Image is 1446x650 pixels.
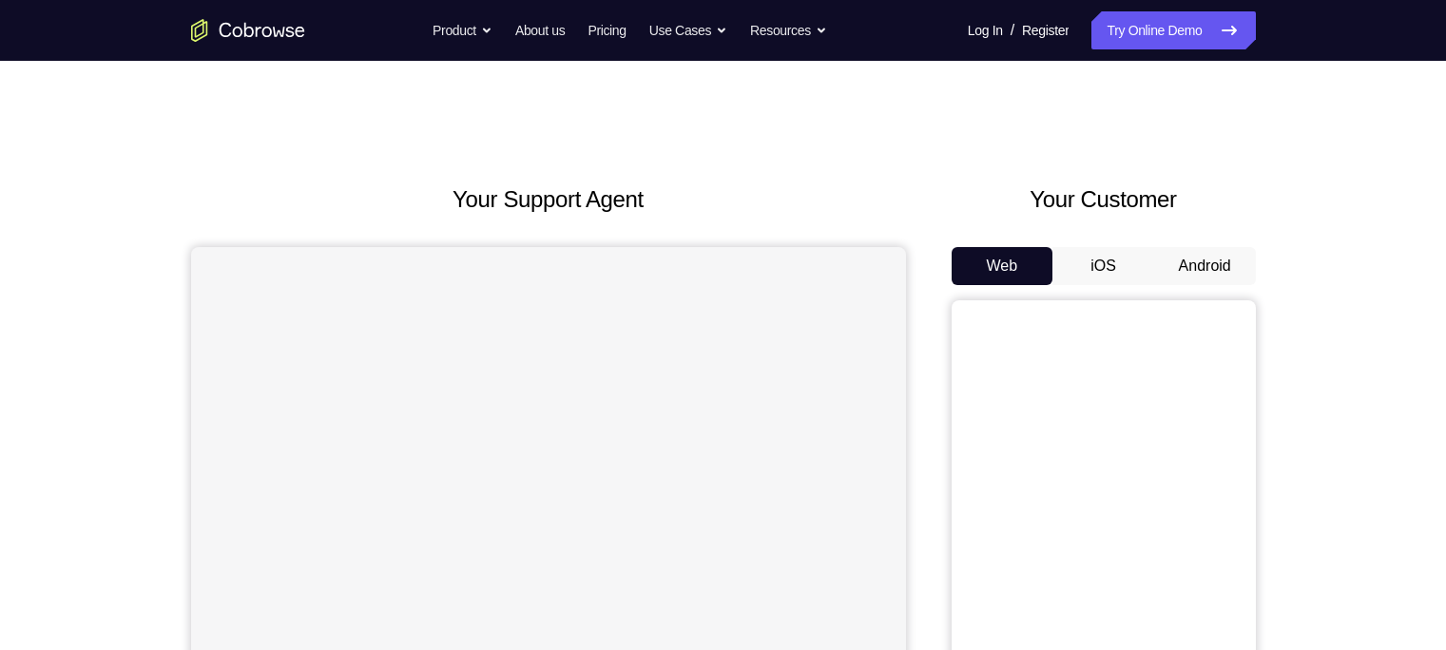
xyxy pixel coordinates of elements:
button: Web [952,247,1053,285]
button: Use Cases [649,11,727,49]
a: Register [1022,11,1069,49]
h2: Your Customer [952,182,1256,217]
a: Pricing [588,11,626,49]
a: Log In [968,11,1003,49]
button: iOS [1052,247,1154,285]
button: Product [433,11,492,49]
h2: Your Support Agent [191,182,906,217]
span: / [1011,19,1014,42]
a: About us [515,11,565,49]
a: Try Online Demo [1091,11,1255,49]
button: Resources [750,11,827,49]
button: Android [1154,247,1256,285]
a: Go to the home page [191,19,305,42]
